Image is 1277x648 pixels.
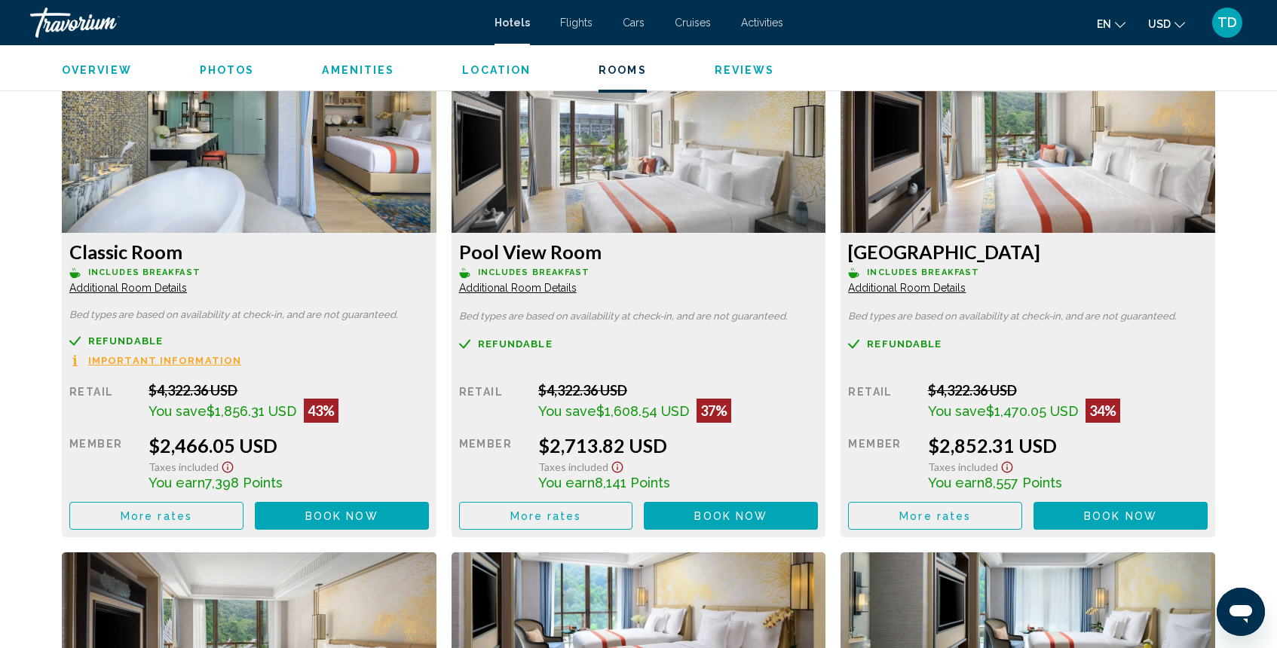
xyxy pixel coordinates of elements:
[69,434,137,491] div: Member
[62,63,132,77] button: Overview
[608,457,626,474] button: Show Taxes and Fees disclaimer
[1097,18,1111,30] span: en
[694,510,767,522] span: Book now
[69,335,429,347] a: Refundable
[69,502,243,530] button: More rates
[88,336,163,346] span: Refundable
[848,311,1208,322] p: Bed types are based on availability at check-in, and are not guaranteed.
[538,434,818,457] div: $2,713.82 USD
[985,475,1062,491] span: 8,557 Points
[986,403,1078,419] span: $1,470.05 USD
[538,382,818,399] div: $4,322.36 USD
[459,240,819,263] h3: Pool View Room
[1034,502,1208,530] button: Book now
[478,267,590,277] span: Includes Breakfast
[255,502,429,530] button: Book now
[149,403,207,419] span: You save
[478,339,553,349] span: Refundable
[69,382,137,423] div: Retail
[495,17,530,29] a: Hotels
[69,310,429,320] p: Bed types are based on availability at check-in, and are not guaranteed.
[459,338,819,350] a: Refundable
[69,354,241,367] button: Important Information
[304,399,338,423] div: 43%
[848,240,1208,263] h3: [GEOGRAPHIC_DATA]
[1097,13,1125,35] button: Change language
[305,510,378,522] span: Book now
[62,44,436,233] img: 172fa667-905d-4395-bef8-d1bad8dc9fbf.jpeg
[200,63,255,77] button: Photos
[623,17,645,29] a: Cars
[538,475,595,491] span: You earn
[200,64,255,76] span: Photos
[848,434,916,491] div: Member
[62,64,132,76] span: Overview
[596,403,689,419] span: $1,608.54 USD
[848,282,966,294] span: Additional Room Details
[928,475,985,491] span: You earn
[322,63,394,77] button: Amenities
[30,8,479,38] a: Travorium
[848,338,1208,350] a: Refundable
[1148,18,1171,30] span: USD
[219,457,237,474] button: Show Taxes and Fees disclaimer
[205,475,283,491] span: 7,398 Points
[697,399,731,423] div: 37%
[88,356,241,365] span: Important Information
[1086,399,1120,423] div: 34%
[560,17,593,29] a: Flights
[928,434,1208,457] div: $2,852.31 USD
[1084,510,1157,522] span: Book now
[459,434,527,491] div: Member
[538,460,608,473] span: Taxes included
[1217,588,1265,636] iframe: Button to launch messaging window
[69,240,429,263] h3: Classic Room
[599,63,647,77] button: Rooms
[69,282,187,294] span: Additional Room Details
[149,475,205,491] span: You earn
[867,267,979,277] span: Includes Breakfast
[207,403,296,419] span: $1,856.31 USD
[595,475,670,491] span: 8,141 Points
[1208,7,1247,38] button: User Menu
[998,457,1016,474] button: Show Taxes and Fees disclaimer
[121,510,192,522] span: More rates
[599,64,647,76] span: Rooms
[462,63,531,77] button: Location
[459,382,527,423] div: Retail
[459,282,577,294] span: Additional Room Details
[867,339,942,349] span: Refundable
[715,63,775,77] button: Reviews
[715,64,775,76] span: Reviews
[841,44,1215,233] img: 1359ec96-817a-4bcb-8832-37c2876d1330.jpeg
[510,510,582,522] span: More rates
[149,382,428,399] div: $4,322.36 USD
[848,382,916,423] div: Retail
[149,460,219,473] span: Taxes included
[675,17,711,29] a: Cruises
[459,311,819,322] p: Bed types are based on availability at check-in, and are not guaranteed.
[928,382,1208,399] div: $4,322.36 USD
[459,502,633,530] button: More rates
[1217,15,1237,30] span: TD
[1148,13,1185,35] button: Change currency
[462,64,531,76] span: Location
[644,502,818,530] button: Book now
[538,403,596,419] span: You save
[928,460,998,473] span: Taxes included
[452,44,826,233] img: 697888f7-0bbe-4961-b05c-5c7d1fcf617e.jpeg
[88,267,201,277] span: Includes Breakfast
[899,510,971,522] span: More rates
[322,64,394,76] span: Amenities
[848,502,1022,530] button: More rates
[741,17,783,29] a: Activities
[149,434,428,457] div: $2,466.05 USD
[928,403,986,419] span: You save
